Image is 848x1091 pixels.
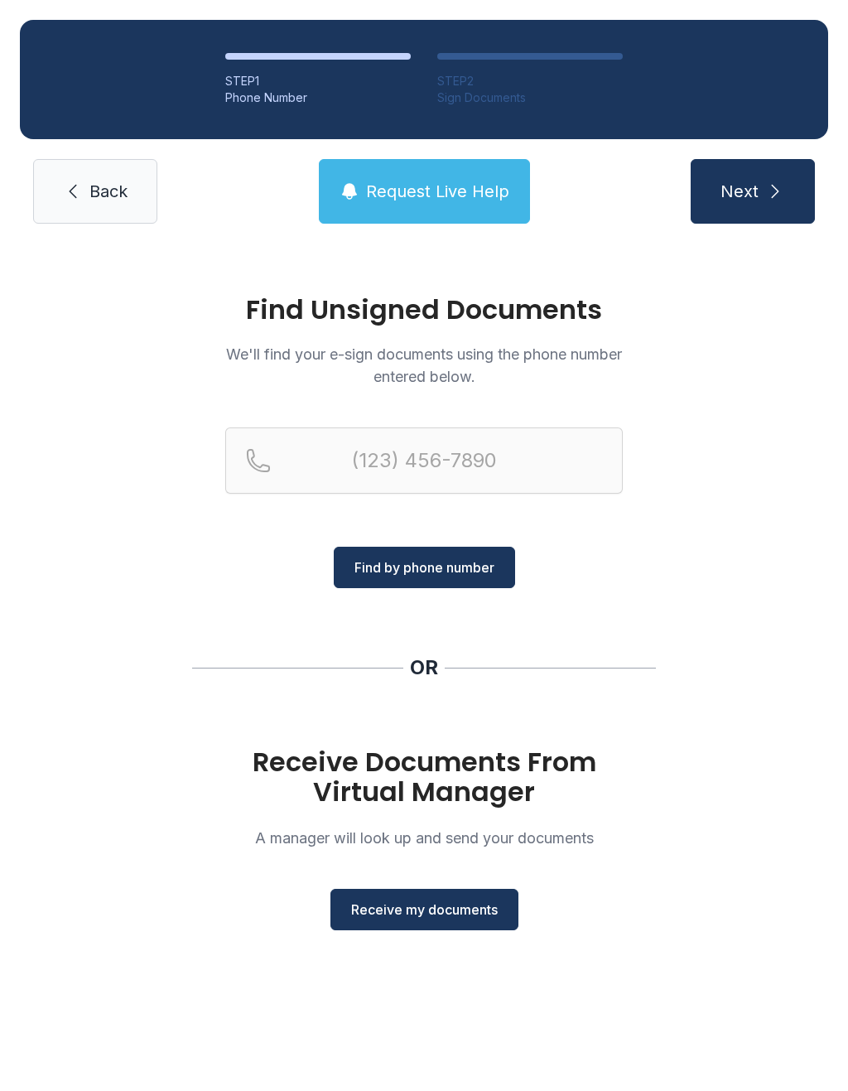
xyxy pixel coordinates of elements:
div: STEP 1 [225,73,411,89]
p: We'll find your e-sign documents using the phone number entered below. [225,343,623,388]
div: Sign Documents [437,89,623,106]
span: Back [89,180,128,203]
h1: Receive Documents From Virtual Manager [225,747,623,807]
h1: Find Unsigned Documents [225,297,623,323]
div: OR [410,654,438,681]
span: Receive my documents [351,900,498,920]
div: Phone Number [225,89,411,106]
p: A manager will look up and send your documents [225,827,623,849]
div: STEP 2 [437,73,623,89]
input: Reservation phone number [225,427,623,494]
span: Next [720,180,759,203]
span: Find by phone number [354,558,494,577]
span: Request Live Help [366,180,509,203]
